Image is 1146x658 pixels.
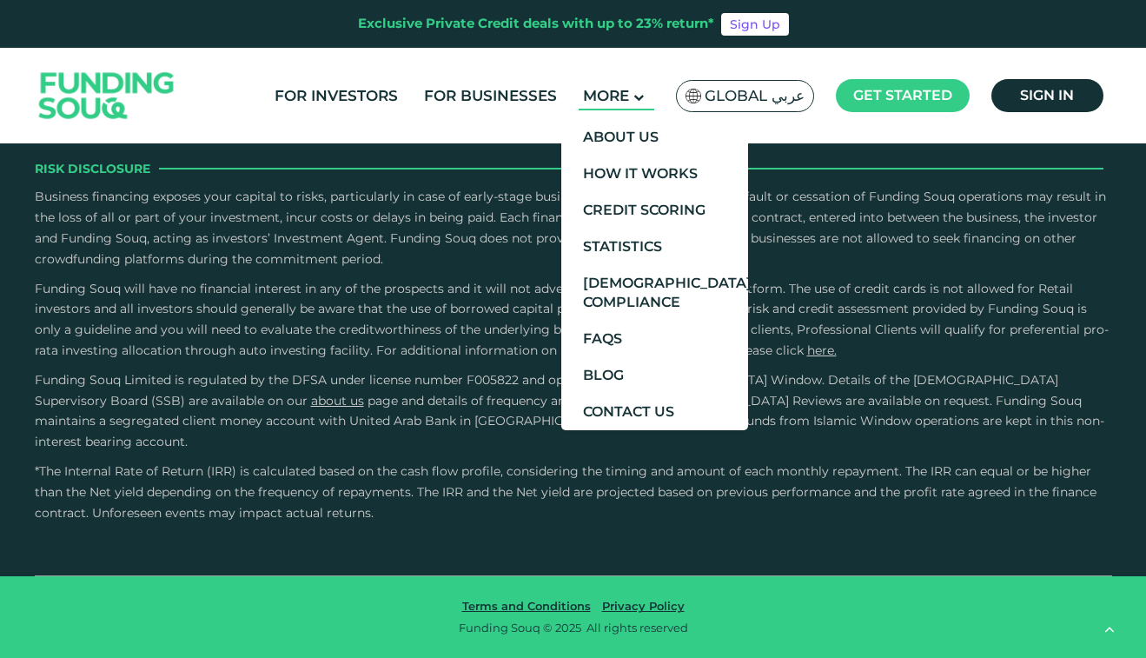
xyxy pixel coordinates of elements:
span: Funding Souq Limited is regulated by the DFSA under license number F005822 and operates an [DEMOG... [35,372,1058,409]
a: Terms and Conditions [458,599,595,613]
p: Business financing exposes your capital to risks, particularly in case of early-stage businesses.... [35,187,1112,269]
span: page [368,393,398,409]
span: Global عربي [705,86,805,106]
a: Blog [561,357,748,394]
a: here. [807,342,837,358]
img: SA Flag [686,89,701,103]
a: For Investors [270,82,402,110]
a: FAQs [561,321,748,357]
a: How It Works [561,156,748,192]
span: All rights reserved [586,621,688,635]
p: *The Internal Rate of Return (IRR) is calculated based on the cash flow profile, considering the ... [35,462,1112,523]
span: Risk Disclosure [35,159,150,178]
a: Contact Us [561,394,748,430]
span: Sign in [1020,87,1074,103]
span: Get started [853,87,952,103]
span: Funding Souq will have no financial interest in any of the prospects and it will not advertise bu... [35,281,1109,358]
a: Sign in [991,79,1103,112]
span: More [583,87,629,104]
a: For Businesses [420,82,561,110]
span: and details of frequency and manner of [DEMOGRAPHIC_DATA] Reviews are available on request. Fundi... [35,393,1104,450]
span: 2025 [555,621,581,635]
a: Statistics [561,229,748,265]
div: Exclusive Private Credit deals with up to 23% return* [358,14,714,34]
a: [DEMOGRAPHIC_DATA] Compliance [561,265,748,321]
a: About Us [311,393,364,409]
button: back [1090,610,1129,649]
a: About Us [561,119,748,156]
img: Logo [22,52,192,140]
a: Privacy Policy [598,599,689,613]
a: Sign Up [721,13,789,36]
span: Funding Souq © [459,621,553,635]
a: Credit Scoring [561,192,748,229]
